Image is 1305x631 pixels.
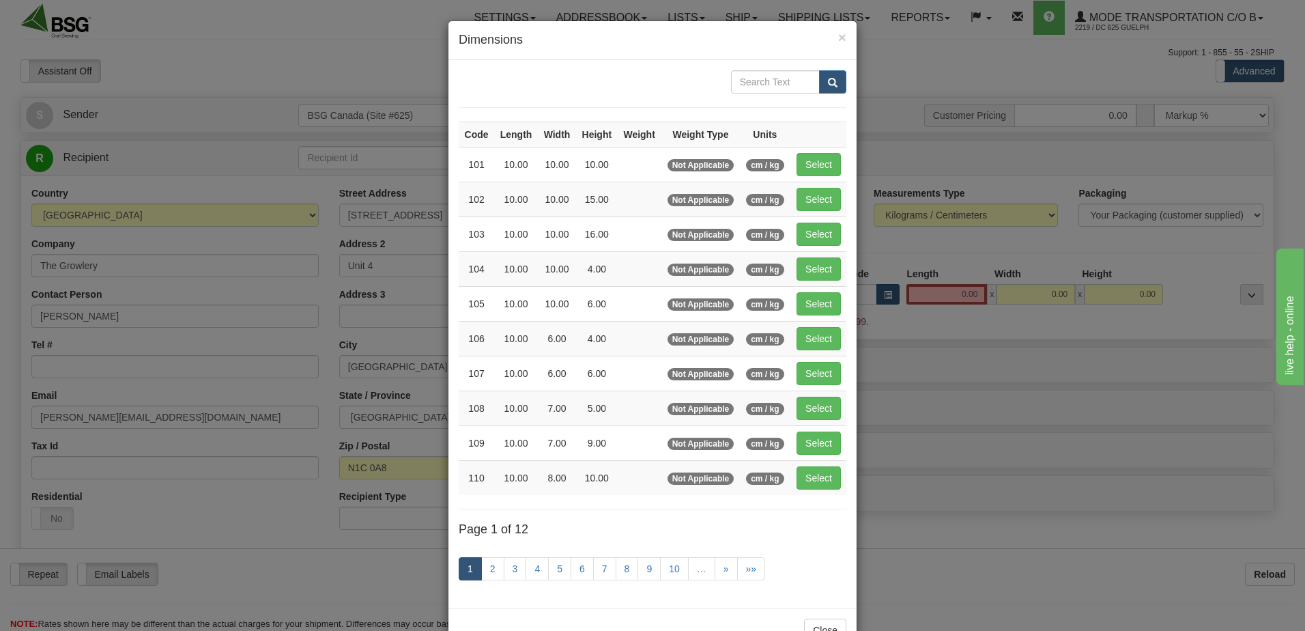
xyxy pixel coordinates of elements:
[494,122,538,147] th: Length
[459,321,494,356] td: 106
[538,122,576,147] th: Width
[459,182,494,216] td: 102
[593,557,616,580] a: 7
[668,298,734,311] span: Not Applicable
[797,153,841,176] button: Select
[571,557,594,580] a: 6
[538,286,576,321] td: 10.00
[668,403,734,415] span: Not Applicable
[459,557,482,580] a: 1
[637,557,661,580] a: 9
[538,251,576,286] td: 10.00
[746,403,784,415] span: cm / kg
[576,356,618,391] td: 6.00
[668,438,734,450] span: Not Applicable
[746,264,784,276] span: cm / kg
[838,30,846,44] button: Close
[538,216,576,251] td: 10.00
[538,356,576,391] td: 6.00
[746,438,784,450] span: cm / kg
[576,460,618,495] td: 10.00
[538,182,576,216] td: 10.00
[538,321,576,356] td: 6.00
[746,473,784,485] span: cm / kg
[668,333,734,346] span: Not Applicable
[668,473,734,485] span: Not Applicable
[494,182,538,216] td: 10.00
[746,298,784,311] span: cm / kg
[576,286,618,321] td: 6.00
[459,523,846,537] h4: Page 1 of 12
[481,557,504,580] a: 2
[797,257,841,281] button: Select
[10,8,126,25] div: live help - online
[737,557,766,580] a: »»
[668,159,734,171] span: Not Applicable
[797,292,841,315] button: Select
[797,362,841,385] button: Select
[576,147,618,182] td: 10.00
[459,391,494,425] td: 108
[576,425,618,460] td: 9.00
[494,251,538,286] td: 10.00
[459,251,494,286] td: 104
[668,368,734,380] span: Not Applicable
[494,460,538,495] td: 10.00
[494,356,538,391] td: 10.00
[459,122,494,147] th: Code
[797,223,841,246] button: Select
[576,216,618,251] td: 16.00
[797,466,841,490] button: Select
[746,368,784,380] span: cm / kg
[797,327,841,350] button: Select
[746,194,784,206] span: cm / kg
[576,391,618,425] td: 5.00
[494,425,538,460] td: 10.00
[660,557,689,580] a: 10
[538,425,576,460] td: 7.00
[576,122,618,147] th: Height
[668,229,734,241] span: Not Applicable
[618,122,661,147] th: Weight
[504,557,527,580] a: 3
[746,333,784,346] span: cm / kg
[494,321,538,356] td: 10.00
[746,229,784,241] span: cm / kg
[459,286,494,321] td: 105
[1274,246,1304,385] iframe: chat widget
[661,122,740,147] th: Weight Type
[538,391,576,425] td: 7.00
[494,391,538,425] td: 10.00
[688,557,715,580] a: …
[731,70,820,94] input: Search Text
[459,356,494,391] td: 107
[459,147,494,182] td: 101
[538,147,576,182] td: 10.00
[668,194,734,206] span: Not Applicable
[576,321,618,356] td: 4.00
[797,432,841,455] button: Select
[740,122,790,147] th: Units
[459,460,494,495] td: 110
[797,397,841,420] button: Select
[538,460,576,495] td: 8.00
[459,216,494,251] td: 103
[526,557,549,580] a: 4
[616,557,639,580] a: 8
[548,557,571,580] a: 5
[459,425,494,460] td: 109
[494,286,538,321] td: 10.00
[715,557,738,580] a: »
[746,159,784,171] span: cm / kg
[576,182,618,216] td: 15.00
[459,31,846,49] h4: Dimensions
[668,264,734,276] span: Not Applicable
[797,188,841,211] button: Select
[494,216,538,251] td: 10.00
[838,29,846,45] span: ×
[494,147,538,182] td: 10.00
[576,251,618,286] td: 4.00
